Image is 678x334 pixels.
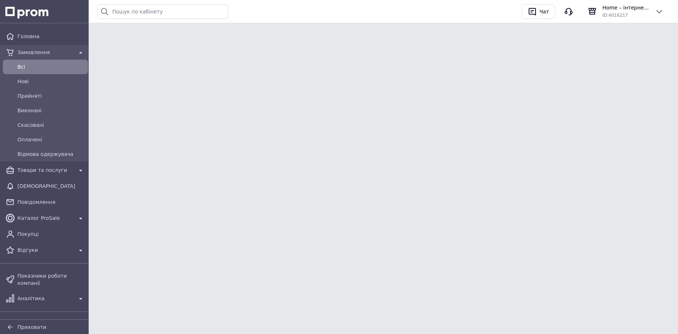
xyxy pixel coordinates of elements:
[17,33,85,40] span: Головна
[17,49,73,56] span: Замовлення
[97,4,228,19] input: Пошук по кабінету
[17,214,73,222] span: Каталог ProSale
[17,182,85,190] span: [DEMOGRAPHIC_DATA]
[17,246,73,254] span: Відгуки
[602,4,649,11] span: Home – інтернет-магазин товарів для дому
[17,295,73,302] span: Аналітика
[17,63,85,71] span: Всi
[17,150,85,158] span: Відмова одержувача
[17,121,85,129] span: Скасовані
[17,324,46,330] span: Приховати
[522,4,555,19] button: Чат
[17,136,85,143] span: Оплачені
[17,166,73,174] span: Товари та послуги
[17,198,85,206] span: Повідомлення
[17,230,85,238] span: Покупці
[17,107,85,114] span: Виконані
[538,6,550,17] div: Чат
[602,13,628,18] span: ID: 4016217
[17,92,85,100] span: Прийняті
[17,272,85,287] span: Показники роботи компанії
[17,78,85,85] span: Нові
